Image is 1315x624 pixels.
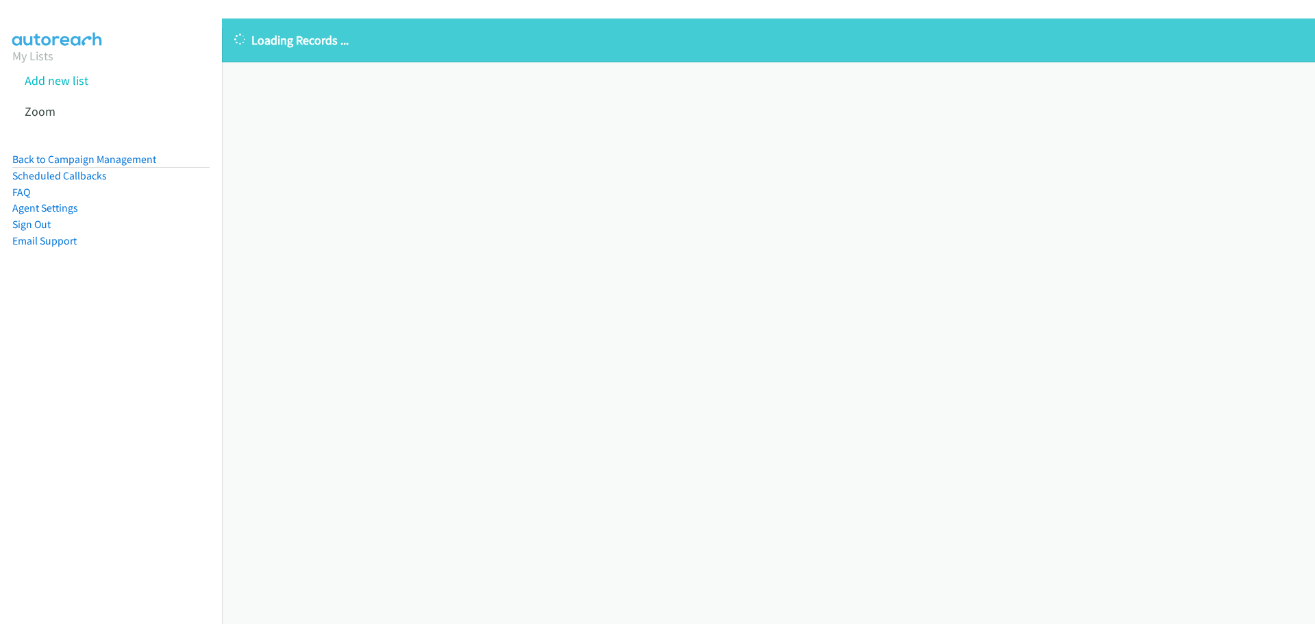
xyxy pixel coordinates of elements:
[12,218,51,231] a: Sign Out
[12,48,53,64] a: My Lists
[12,234,77,247] a: Email Support
[25,103,55,119] a: Zoom
[25,73,88,88] a: Add new list
[12,186,30,199] a: FAQ
[234,31,1303,49] p: Loading Records ...
[12,153,156,166] a: Back to Campaign Management
[12,201,78,214] a: Agent Settings
[12,169,107,182] a: Scheduled Callbacks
